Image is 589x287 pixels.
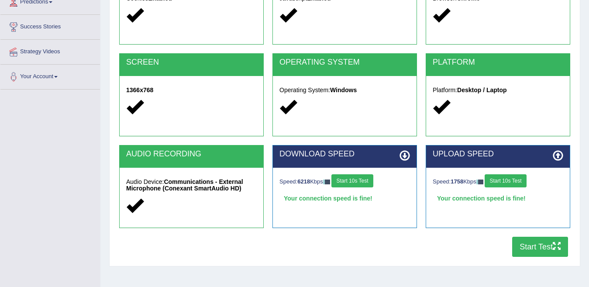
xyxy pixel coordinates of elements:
[457,86,507,93] strong: Desktop / Laptop
[0,15,100,37] a: Success Stories
[126,178,243,192] strong: Communications - External Microphone (Conexant SmartAudio HD)
[126,179,257,192] h5: Audio Device:
[451,178,463,185] strong: 1758
[433,87,563,93] h5: Platform:
[331,174,373,187] button: Start 10s Test
[330,86,357,93] strong: Windows
[433,192,563,205] div: Your connection speed is fine!
[126,150,257,159] h2: AUDIO RECORDING
[323,180,330,184] img: ajax-loader-fb-connection.gif
[0,40,100,62] a: Strategy Videos
[433,58,563,67] h2: PLATFORM
[279,174,410,190] div: Speed: Kbps
[485,174,526,187] button: Start 10s Test
[279,58,410,67] h2: OPERATING SYSTEM
[126,86,153,93] strong: 1366x768
[433,150,563,159] h2: UPLOAD SPEED
[279,150,410,159] h2: DOWNLOAD SPEED
[0,65,100,86] a: Your Account
[279,87,410,93] h5: Operating System:
[279,192,410,205] div: Your connection speed is fine!
[297,178,310,185] strong: 6218
[433,174,563,190] div: Speed: Kbps
[512,237,568,257] button: Start Test
[476,180,483,184] img: ajax-loader-fb-connection.gif
[126,58,257,67] h2: SCREEN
